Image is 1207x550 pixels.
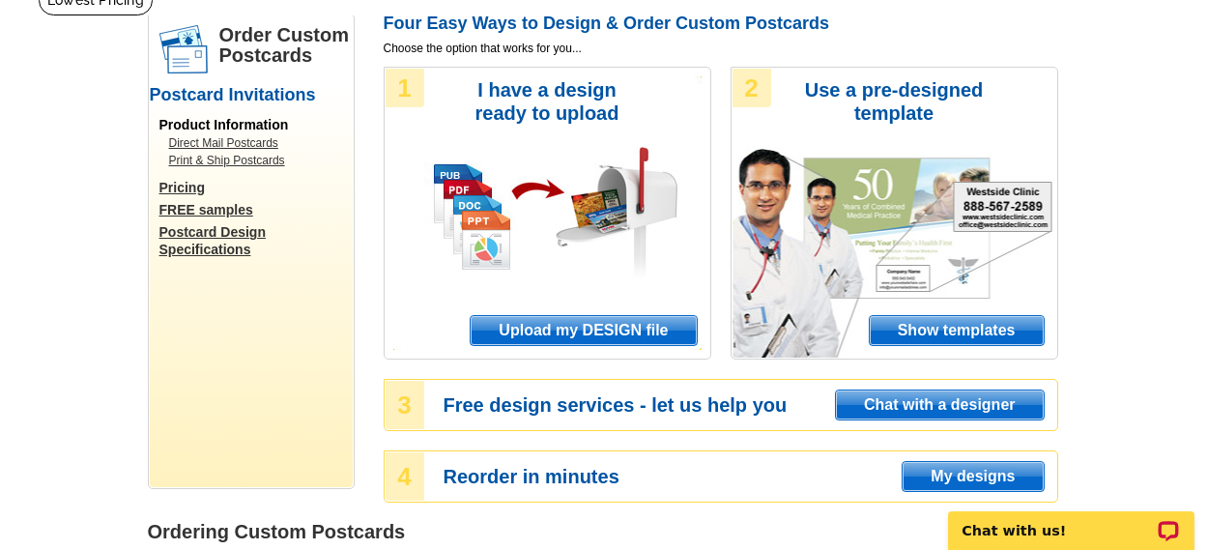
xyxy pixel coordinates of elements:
h3: Free design services - let us help you [444,396,1056,414]
h1: Order Custom Postcards [219,25,353,66]
a: My designs [902,461,1044,492]
span: Choose the option that works for you... [384,40,1058,57]
div: 3 [386,381,424,429]
a: Upload my DESIGN file [470,315,697,346]
h3: I have a design ready to upload [448,78,647,125]
h3: Reorder in minutes [444,468,1056,485]
div: 1 [386,69,424,107]
a: Print & Ship Postcards [169,152,343,169]
iframe: LiveChat chat widget [935,489,1207,550]
h2: Four Easy Ways to Design & Order Custom Postcards [384,14,1058,35]
div: 4 [386,452,424,501]
span: Upload my DESIGN file [471,316,696,345]
span: My designs [903,462,1043,491]
img: postcards.png [159,25,208,73]
a: Direct Mail Postcards [169,134,343,152]
h2: Postcard Invitations [150,85,353,106]
div: 2 [733,69,771,107]
span: Product Information [159,117,289,132]
a: Show templates [869,315,1045,346]
span: Chat with a designer [836,391,1043,420]
a: Chat with a designer [835,390,1044,420]
a: Pricing [159,179,353,196]
a: Postcard Design Specifications [159,223,353,258]
h3: Use a pre-designed template [795,78,993,125]
span: Show templates [870,316,1044,345]
a: FREE samples [159,201,353,218]
strong: Ordering Custom Postcards [148,521,406,542]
